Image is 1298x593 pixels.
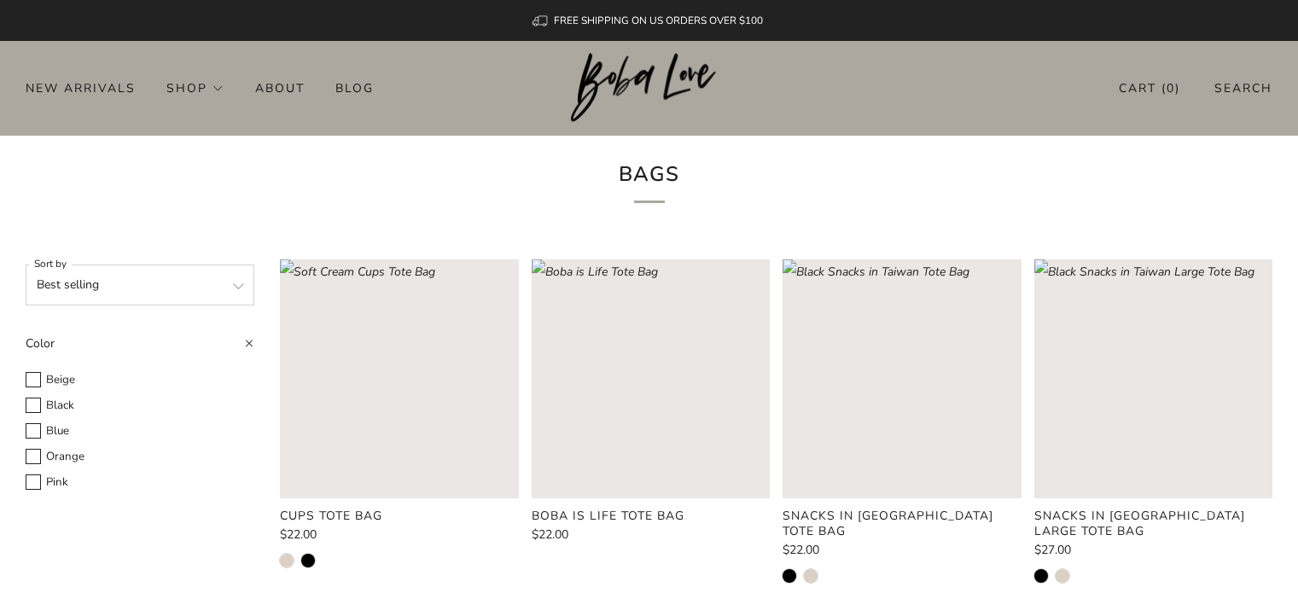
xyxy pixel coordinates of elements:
span: $22.00 [280,526,317,543]
items-count: 0 [1167,80,1175,96]
a: Search [1214,74,1272,102]
a: Shop [166,74,224,102]
a: $22.00 [783,544,1021,556]
product-card-title: Boba is Life Tote Bag [532,508,684,524]
span: Color [26,335,55,352]
product-card-title: Snacks in [GEOGRAPHIC_DATA] Large Tote Bag [1034,508,1245,539]
span: $22.00 [532,526,568,543]
a: Snacks in [GEOGRAPHIC_DATA] Large Tote Bag [1034,509,1272,539]
a: $22.00 [280,529,518,541]
span: $27.00 [1034,542,1071,558]
label: Blue [26,421,254,441]
a: Boba Love [571,53,727,124]
a: Boba is Life Tote Bag [532,509,770,524]
a: Snacks in [GEOGRAPHIC_DATA] Tote Bag [783,509,1021,539]
a: About [255,74,305,102]
a: Boba is Life Tote Bag Loading image: Boba is Life Tote Bag [532,259,770,497]
product-card-title: Cups Tote Bag [280,508,382,524]
label: Orange [26,447,254,467]
span: FREE SHIPPING ON US ORDERS OVER $100 [554,14,763,27]
a: Black Snacks in Taiwan Large Tote Bag Loading image: Black Snacks in Taiwan Large Tote Bag [1034,259,1272,497]
label: Black [26,396,254,416]
img: Boba Love [571,53,727,123]
h1: Bags [414,156,885,203]
span: $22.00 [783,542,819,558]
a: Blog [335,74,374,102]
a: Soft Cream Cups Tote Bag Loading image: Soft Cream Cups Tote Bag [280,259,518,497]
a: Cups Tote Bag [280,509,518,524]
summary: Color [26,331,254,367]
a: $22.00 [532,529,770,541]
a: $27.00 [1034,544,1272,556]
label: Pink [26,473,254,492]
a: Cart [1119,74,1180,102]
a: Black Snacks in Taiwan Tote Bag Loading image: Black Snacks in Taiwan Tote Bag [783,259,1021,497]
a: New Arrivals [26,74,136,102]
product-card-title: Snacks in [GEOGRAPHIC_DATA] Tote Bag [783,508,993,539]
label: Beige [26,370,254,390]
